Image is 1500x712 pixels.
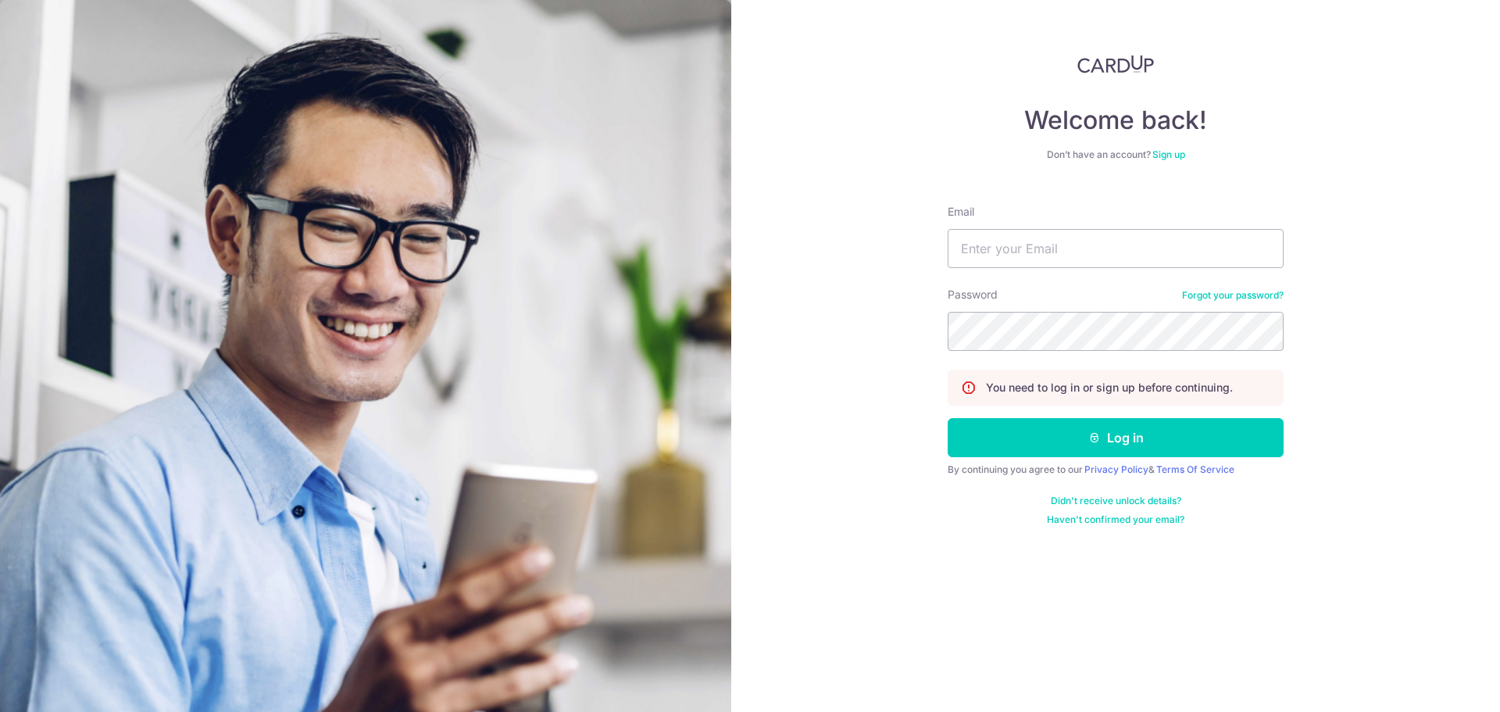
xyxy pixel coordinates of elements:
button: Log in [948,418,1284,457]
a: Terms Of Service [1156,463,1234,475]
a: Didn't receive unlock details? [1051,495,1181,507]
div: Don’t have an account? [948,148,1284,161]
a: Sign up [1152,148,1185,160]
a: Forgot your password? [1182,289,1284,302]
p: You need to log in or sign up before continuing. [986,380,1233,395]
a: Privacy Policy [1084,463,1148,475]
div: By continuing you agree to our & [948,463,1284,476]
label: Password [948,287,998,302]
a: Haven't confirmed your email? [1047,513,1184,526]
label: Email [948,204,974,220]
h4: Welcome back! [948,105,1284,136]
input: Enter your Email [948,229,1284,268]
img: CardUp Logo [1077,55,1154,73]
